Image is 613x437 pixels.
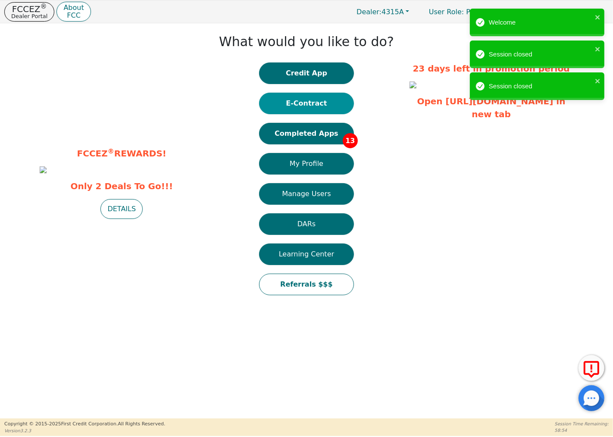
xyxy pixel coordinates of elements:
[219,34,394,50] h1: What would you like to do?
[63,12,84,19] p: FCC
[41,3,47,10] sup: ®
[259,123,354,144] button: Completed Apps13
[100,199,143,219] button: DETAILS
[347,5,418,19] button: Dealer:4315A
[259,153,354,175] button: My Profile
[410,62,573,75] p: 23 days left in promotion period
[579,355,604,381] button: Report Error to FCC
[429,8,464,16] span: User Role :
[11,13,47,19] p: Dealer Portal
[108,147,114,155] sup: ®
[118,421,165,427] span: All Rights Reserved.
[40,147,203,160] p: FCCEZ REWARDS!
[555,421,609,427] p: Session Time Remaining:
[4,421,165,428] p: Copyright © 2015- 2025 First Credit Corporation.
[489,81,592,91] div: Session closed
[40,180,203,193] span: Only 2 Deals To Go!!!
[595,44,601,54] button: close
[259,62,354,84] button: Credit App
[489,50,592,59] div: Session closed
[410,81,416,88] img: d3094ffb-718a-47db-b036-1c79515f9ddd
[259,243,354,265] button: Learning Center
[489,18,592,28] div: Welcome
[555,427,609,434] p: 58:54
[56,2,91,22] button: AboutFCC
[259,274,354,295] button: Referrals $$$
[259,93,354,114] button: E-Contract
[504,5,609,19] button: 4315A:[PERSON_NAME]
[63,4,84,11] p: About
[357,8,404,16] span: 4315A
[420,3,501,20] a: User Role: Primary
[595,12,601,22] button: close
[4,428,165,434] p: Version 3.2.3
[259,213,354,235] button: DARs
[343,133,358,148] span: 13
[259,183,354,205] button: Manage Users
[357,8,382,16] span: Dealer:
[4,2,54,22] button: FCCEZ®Dealer Portal
[420,3,501,20] p: Primary
[595,76,601,86] button: close
[40,166,47,173] img: 148aa136-7179-426b-873d-bbd116d9616d
[417,96,566,119] a: Open [URL][DOMAIN_NAME] in new tab
[11,5,47,13] p: FCCEZ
